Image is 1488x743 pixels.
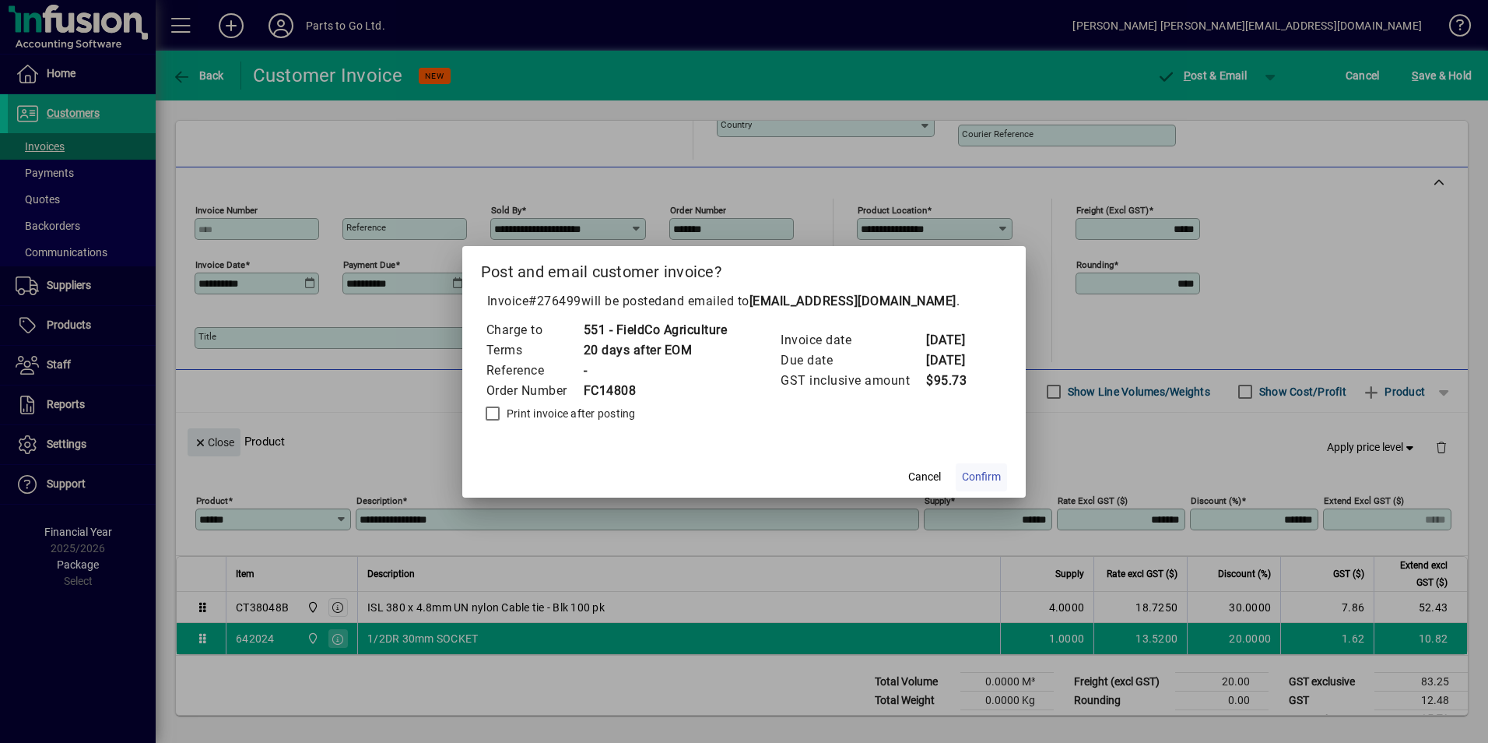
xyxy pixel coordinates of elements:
b: [EMAIL_ADDRESS][DOMAIN_NAME] [749,294,956,308]
td: Order Number [486,381,583,401]
span: #276499 [528,294,581,308]
td: Charge to [486,320,583,340]
td: Invoice date [780,330,925,350]
span: Confirm [962,469,1001,485]
span: Cancel [908,469,941,485]
td: [DATE] [925,330,988,350]
td: [DATE] [925,350,988,371]
h2: Post and email customer invoice? [462,246,1027,291]
td: - [583,361,728,381]
td: $95.73 [925,371,988,391]
td: 551 - FieldCo Agriculture [583,320,728,340]
td: 20 days after EOM [583,340,728,361]
td: GST inclusive amount [780,371,925,391]
button: Confirm [956,463,1007,491]
td: Terms [486,340,583,361]
span: and emailed to [662,294,956,308]
button: Cancel [900,463,949,491]
label: Print invoice after posting [504,406,636,421]
td: Due date [780,350,925,371]
td: FC14808 [583,381,728,401]
p: Invoice will be posted . [481,292,1008,311]
td: Reference [486,361,583,381]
